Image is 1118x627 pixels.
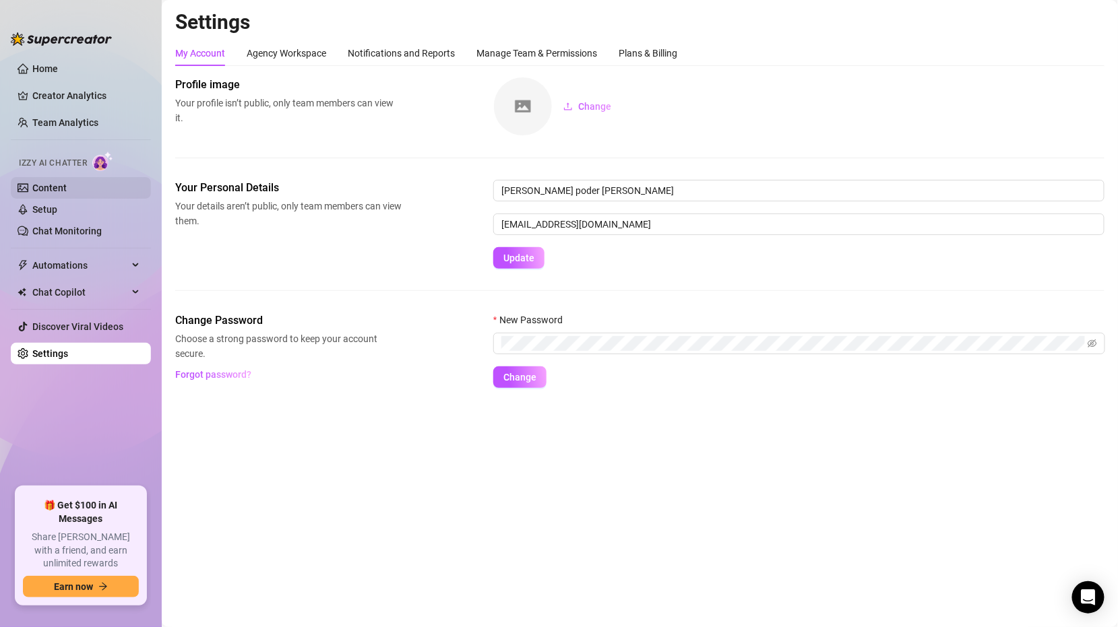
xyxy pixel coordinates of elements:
label: New Password [493,312,571,327]
div: Agency Workspace [247,46,326,61]
button: Change [553,96,622,117]
span: Automations [32,255,128,276]
span: Choose a strong password to keep your account secure. [175,331,402,361]
a: Discover Viral Videos [32,321,123,332]
h2: Settings [175,9,1105,35]
input: Enter name [493,180,1105,201]
span: Earn now [54,581,93,592]
input: Enter new email [493,213,1105,235]
img: logo-BBDzfeDw.svg [11,32,112,46]
a: Home [32,63,58,74]
img: square-placeholder.png [494,77,552,135]
a: Creator Analytics [32,85,140,106]
span: Change Password [175,312,402,329]
a: Content [32,183,67,193]
button: Change [493,366,547,388]
a: Chat Monitoring [32,226,102,236]
span: Chat Copilot [32,282,128,303]
span: 🎁 Get $100 in AI Messages [23,499,139,525]
button: Update [493,247,545,269]
div: Notifications and Reports [348,46,455,61]
span: upload [563,102,573,111]
div: Manage Team & Permissions [476,46,597,61]
a: Team Analytics [32,117,98,128]
div: My Account [175,46,225,61]
span: eye-invisible [1088,339,1097,348]
button: Forgot password? [175,364,252,385]
span: thunderbolt [18,260,28,271]
img: AI Chatter [92,152,113,171]
span: arrow-right [98,582,108,591]
span: Your details aren’t public, only team members can view them. [175,199,402,228]
span: Izzy AI Chatter [19,157,87,170]
div: Open Intercom Messenger [1072,581,1105,614]
input: New Password [501,336,1085,351]
img: Chat Copilot [18,288,26,297]
a: Settings [32,348,68,359]
span: Profile image [175,77,402,93]
span: Share [PERSON_NAME] with a friend, and earn unlimited rewards [23,531,139,570]
span: Your profile isn’t public, only team members can view it. [175,96,402,125]
div: Plans & Billing [619,46,677,61]
span: Change [578,101,611,112]
span: Forgot password? [176,369,252,380]
span: Update [503,253,534,263]
button: Earn nowarrow-right [23,576,139,597]
span: Change [503,372,536,383]
span: Your Personal Details [175,180,402,196]
a: Setup [32,204,57,215]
